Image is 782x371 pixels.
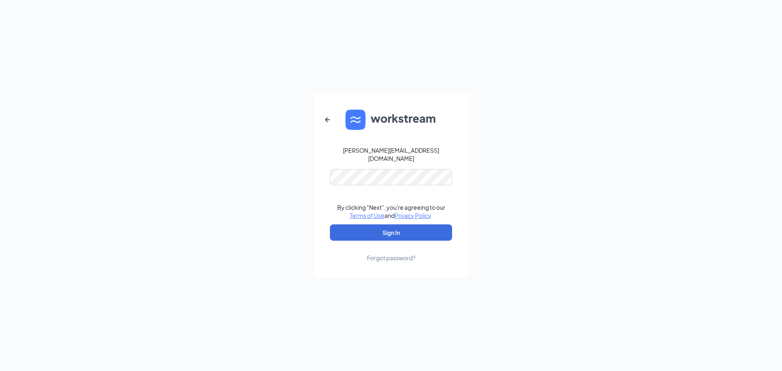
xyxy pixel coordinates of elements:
a: Forgot password? [367,241,415,262]
button: ArrowLeftNew [318,110,337,130]
div: By clicking "Next", you're agreeing to our and . [337,203,445,220]
a: Privacy Policy [395,212,431,219]
a: Terms of Use [350,212,384,219]
div: Forgot password? [367,254,415,262]
button: Sign In [330,224,452,241]
img: WS logo and Workstream text [345,110,437,130]
div: [PERSON_NAME][EMAIL_ADDRESS][DOMAIN_NAME] [330,146,452,162]
svg: ArrowLeftNew [323,115,332,125]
